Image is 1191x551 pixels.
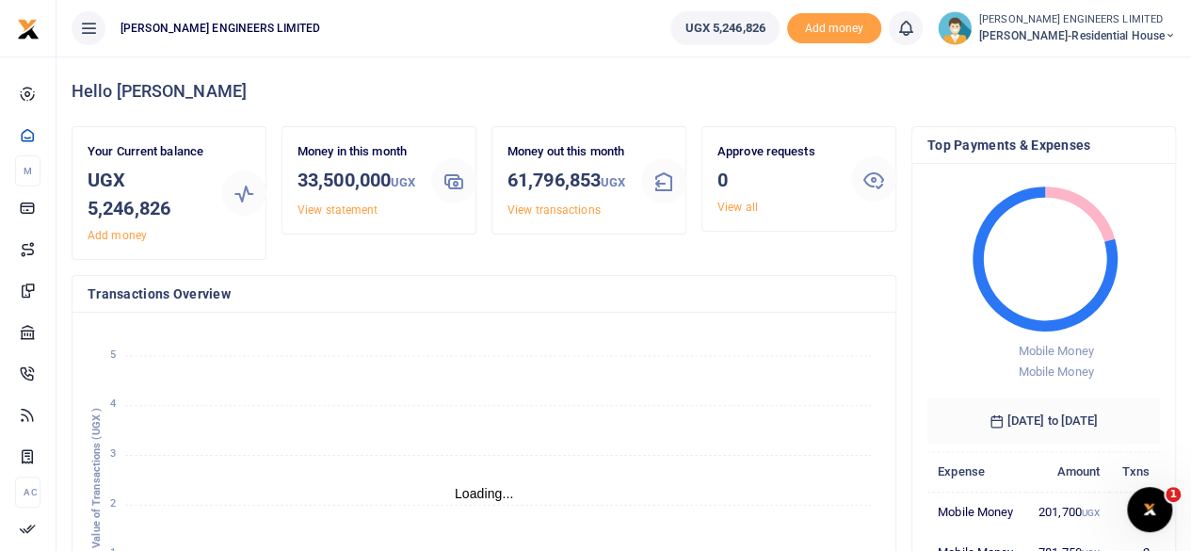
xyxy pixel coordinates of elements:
[684,19,764,38] span: UGX 5,246,826
[1082,508,1100,518] small: UGX
[17,21,40,35] a: logo-small logo-large logo-large
[1166,487,1181,502] span: 1
[1127,487,1172,532] iframe: Intercom live chat
[1018,365,1093,379] span: Mobile Money
[88,166,206,222] h3: UGX 5,246,826
[15,155,40,186] li: M
[110,497,116,510] tspan: 2
[1018,344,1093,358] span: Mobile Money
[1110,451,1160,492] th: Txns
[110,348,116,361] tspan: 5
[717,201,758,214] a: View all
[979,27,1176,44] span: [PERSON_NAME]-Residential House
[787,13,881,44] span: Add money
[298,203,378,217] a: View statement
[88,142,206,162] p: Your Current balance
[113,20,328,37] span: [PERSON_NAME] ENGINEERS LIMITED
[391,175,415,189] small: UGX
[298,142,416,162] p: Money in this month
[15,477,40,508] li: Ac
[927,451,1026,492] th: Expense
[17,18,40,41] img: logo-small
[663,11,786,45] li: Wallet ballance
[507,203,601,217] a: View transactions
[507,142,626,162] p: Money out this month
[1026,451,1110,492] th: Amount
[927,398,1160,444] h6: [DATE] to [DATE]
[927,492,1026,532] td: Mobile Money
[787,20,881,34] a: Add money
[298,166,416,197] h3: 33,500,000
[787,13,881,44] li: Toup your wallet
[670,11,779,45] a: UGX 5,246,826
[72,81,1176,102] h4: Hello [PERSON_NAME]
[938,11,1176,45] a: profile-user [PERSON_NAME] ENGINEERS LIMITED [PERSON_NAME]-Residential House
[110,397,116,410] tspan: 4
[717,142,836,162] p: Approve requests
[455,486,514,501] text: Loading...
[717,166,836,194] h3: 0
[938,11,972,45] img: profile-user
[927,135,1160,155] h4: Top Payments & Expenses
[110,447,116,460] tspan: 3
[1026,492,1110,532] td: 201,700
[601,175,625,189] small: UGX
[979,12,1176,28] small: [PERSON_NAME] ENGINEERS LIMITED
[1110,492,1160,532] td: 1
[88,229,147,242] a: Add money
[88,284,880,304] h4: Transactions Overview
[90,408,103,548] text: Value of Transactions (UGX )
[507,166,626,197] h3: 61,796,853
